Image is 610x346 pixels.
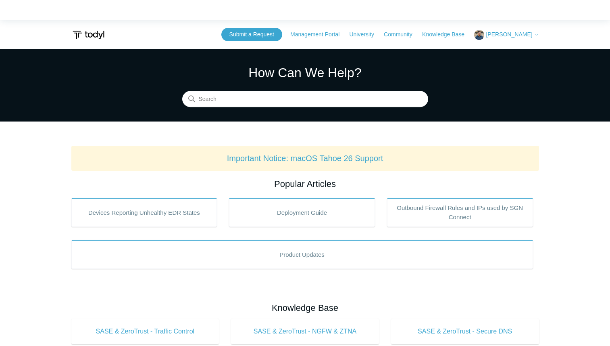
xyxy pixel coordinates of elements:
a: Outbound Firewall Rules and IPs used by SGN Connect [387,198,533,227]
a: Important Notice: macOS Tahoe 26 Support [227,154,383,163]
a: SASE & ZeroTrust - NGFW & ZTNA [231,319,379,344]
span: SASE & ZeroTrust - NGFW & ZTNA [243,327,367,336]
a: Product Updates [71,240,533,269]
a: SASE & ZeroTrust - Traffic Control [71,319,219,344]
span: SASE & ZeroTrust - Secure DNS [403,327,527,336]
input: Search [182,91,428,107]
a: Management Portal [290,30,348,39]
a: Knowledge Base [422,30,473,39]
span: [PERSON_NAME] [486,31,532,38]
a: Submit a Request [221,28,282,41]
h2: Knowledge Base [71,301,539,315]
h2: Popular Articles [71,177,539,191]
a: Deployment Guide [229,198,375,227]
img: Todyl Support Center Help Center home page [71,27,106,42]
a: SASE & ZeroTrust - Secure DNS [391,319,539,344]
span: SASE & ZeroTrust - Traffic Control [83,327,207,336]
a: University [349,30,382,39]
a: Devices Reporting Unhealthy EDR States [71,198,217,227]
h1: How Can We Help? [182,63,428,82]
button: [PERSON_NAME] [474,30,539,40]
a: Community [384,30,421,39]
